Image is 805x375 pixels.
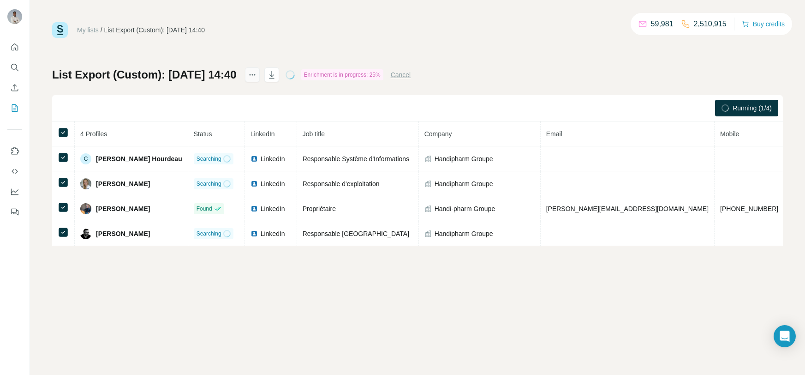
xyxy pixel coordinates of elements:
[720,205,778,212] span: [PHONE_NUMBER]
[7,183,22,200] button: Dashboard
[250,230,258,237] img: LinkedIn logo
[303,130,325,138] span: Job title
[197,205,212,213] span: Found
[742,18,785,30] button: Buy credits
[52,22,68,38] img: Surfe Logo
[7,79,22,96] button: Enrich CSV
[7,163,22,180] button: Use Surfe API
[7,39,22,55] button: Quick start
[80,130,107,138] span: 4 Profiles
[303,155,409,163] span: Responsable Système d'Informations
[435,179,493,188] span: Handipharm Groupe
[7,204,22,220] button: Feedback
[435,229,493,238] span: Handipharm Groupe
[261,229,285,238] span: LinkedIn
[101,25,102,35] li: /
[435,204,495,213] span: Handi-pharm Groupe
[197,155,221,163] span: Searching
[774,325,796,347] div: Open Intercom Messenger
[80,203,91,214] img: Avatar
[80,228,91,239] img: Avatar
[96,179,150,188] span: [PERSON_NAME]
[7,143,22,159] button: Use Surfe on LinkedIn
[104,25,205,35] div: List Export (Custom): [DATE] 14:40
[733,103,772,113] span: Running (1/4)
[250,130,275,138] span: LinkedIn
[303,205,336,212] span: Propriétaire
[303,230,409,237] span: Responsable [GEOGRAPHIC_DATA]
[77,26,99,34] a: My lists
[96,154,182,163] span: [PERSON_NAME] Hourdeau
[96,229,150,238] span: [PERSON_NAME]
[197,230,221,238] span: Searching
[7,100,22,116] button: My lists
[261,179,285,188] span: LinkedIn
[720,130,739,138] span: Mobile
[197,180,221,188] span: Searching
[80,153,91,164] div: C
[194,130,212,138] span: Status
[694,18,727,30] p: 2,510,915
[245,67,260,82] button: actions
[7,59,22,76] button: Search
[303,180,380,187] span: Responsable d'exploitation
[80,178,91,189] img: Avatar
[391,70,411,79] button: Cancel
[52,67,237,82] h1: List Export (Custom): [DATE] 14:40
[250,180,258,187] img: LinkedIn logo
[546,130,562,138] span: Email
[261,154,285,163] span: LinkedIn
[96,204,150,213] span: [PERSON_NAME]
[546,205,709,212] span: [PERSON_NAME][EMAIL_ADDRESS][DOMAIN_NAME]
[261,204,285,213] span: LinkedIn
[250,205,258,212] img: LinkedIn logo
[424,130,452,138] span: Company
[7,9,22,24] img: Avatar
[301,69,383,80] div: Enrichment is in progress: 25%
[435,154,493,163] span: Handipharm Groupe
[250,155,258,163] img: LinkedIn logo
[651,18,674,30] p: 59,981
